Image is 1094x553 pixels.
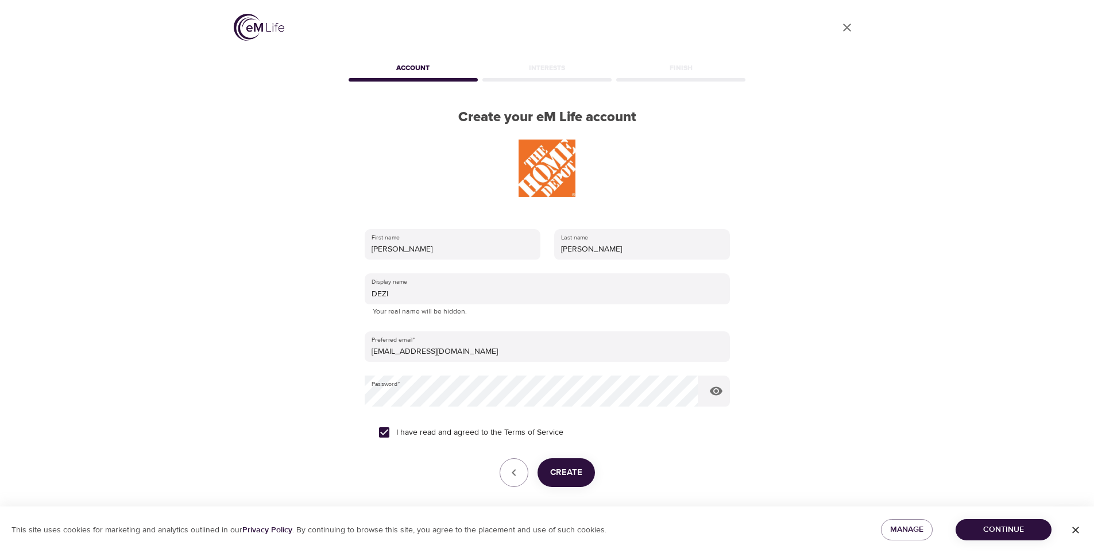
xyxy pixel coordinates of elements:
a: close [833,14,861,41]
span: I have read and agreed to the [396,427,563,439]
span: Create [550,465,582,480]
button: Continue [956,519,1052,540]
h2: Create your eM Life account [346,109,748,126]
a: Privacy Policy [242,525,292,535]
img: THD%20Logo.JPG [519,140,576,197]
button: Manage [881,519,933,540]
a: Terms of Service [504,427,563,439]
span: Manage [890,523,923,537]
button: Create [538,458,595,487]
p: Already have an eM Life account? [466,505,600,519]
span: Continue [965,523,1042,537]
p: Your real name will be hidden. [373,306,722,318]
img: logo [234,14,284,41]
